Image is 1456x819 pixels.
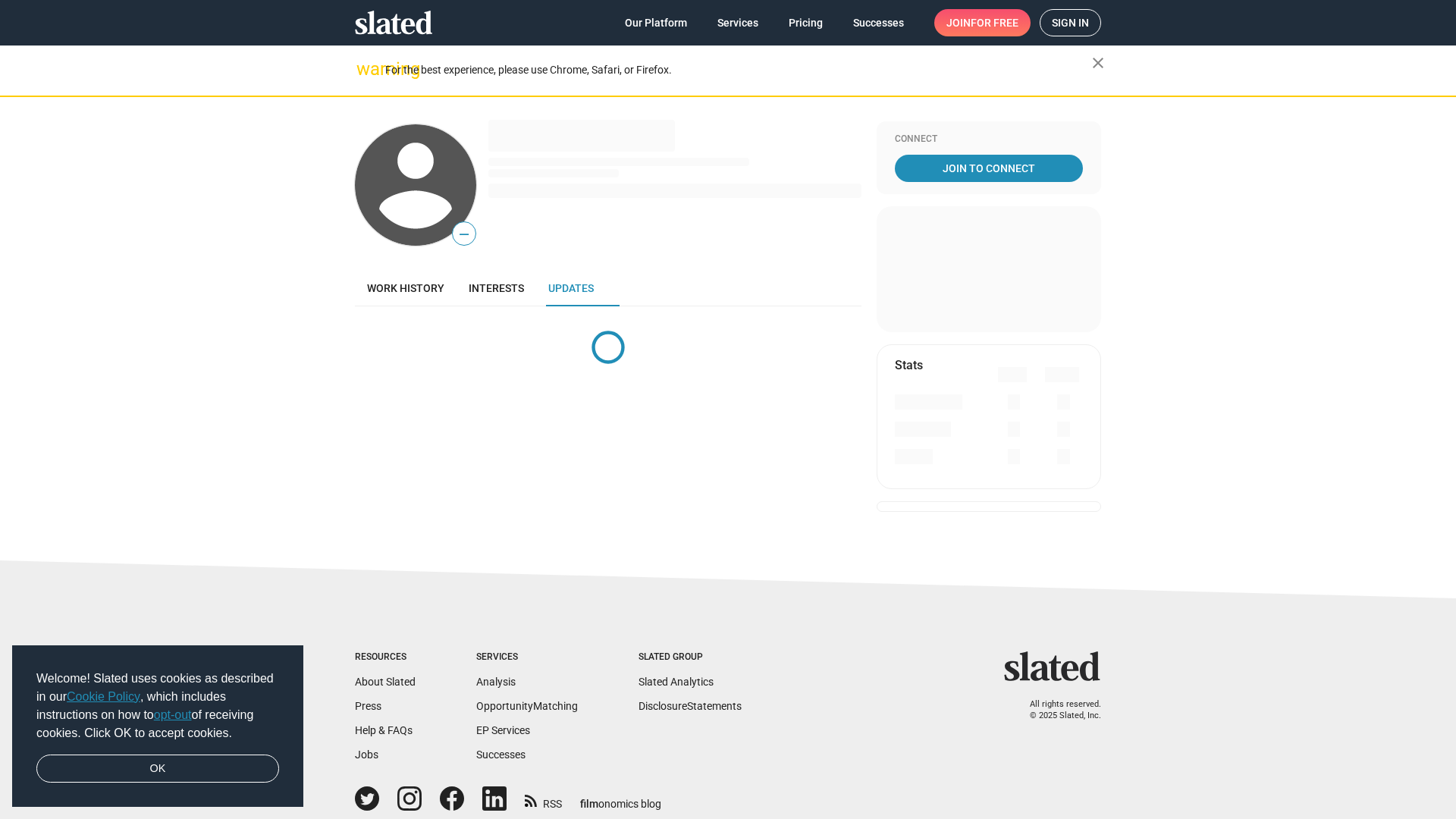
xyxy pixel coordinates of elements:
span: Join [946,9,1018,36]
a: Joinfor free [934,9,1031,36]
span: — [453,224,475,244]
a: Jobs [355,748,378,761]
span: Our Platform [625,9,687,36]
a: Analysis [476,676,516,688]
div: Services [476,651,578,664]
div: Connect [895,133,1083,146]
span: for free [971,9,1018,36]
span: Updates [548,282,594,294]
mat-card-title: Stats [895,357,923,373]
mat-icon: close [1089,54,1107,72]
a: dismiss cookie message [36,755,279,783]
a: Help & FAQs [355,724,413,736]
a: DisclosureStatements [639,700,742,712]
span: Successes [853,9,904,36]
a: Sign in [1040,9,1101,36]
a: OpportunityMatching [476,700,578,712]
div: Resources [355,651,416,664]
a: Work history [355,270,457,306]
a: Updates [536,270,606,306]
span: Work history [367,282,444,294]
a: Interests [457,270,536,306]
a: Services [705,9,770,36]
p: All rights reserved. © 2025 Slated, Inc. [1014,699,1101,721]
span: Interests [469,282,524,294]
a: filmonomics blog [580,785,661,811]
a: EP Services [476,724,530,736]
a: Our Platform [613,9,699,36]
a: Press [355,700,381,712]
div: Slated Group [639,651,742,664]
div: cookieconsent [12,645,303,808]
a: Successes [476,748,526,761]
a: RSS [525,788,562,811]
a: Join To Connect [895,155,1083,182]
span: Sign in [1052,10,1089,36]
a: Successes [841,9,916,36]
span: Pricing [789,9,823,36]
a: Cookie Policy [67,690,140,703]
a: opt-out [154,708,192,721]
mat-icon: warning [356,60,375,78]
a: Pricing [777,9,835,36]
a: About Slated [355,676,416,688]
a: Slated Analytics [639,676,714,688]
span: Services [717,9,758,36]
span: film [580,798,598,810]
div: For the best experience, please use Chrome, Safari, or Firefox. [385,60,1092,80]
span: Join To Connect [898,155,1080,182]
span: Welcome! Slated uses cookies as described in our , which includes instructions on how to of recei... [36,670,279,742]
